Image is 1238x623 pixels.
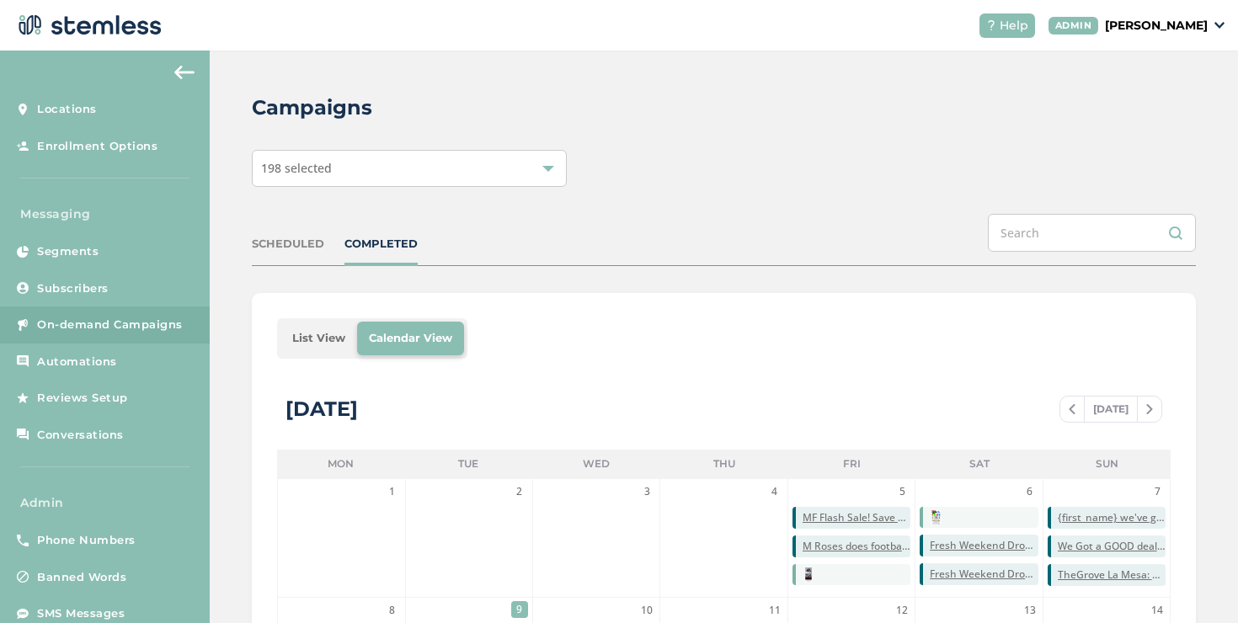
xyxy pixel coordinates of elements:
span: 11 [766,602,783,619]
span: Reviews Setup [37,390,128,407]
span: 12 [894,602,910,619]
div: SCHEDULED [252,236,324,253]
span: 6 [1022,483,1038,500]
input: Search [988,214,1196,252]
img: icon-arrow-back-accent-c549486e.svg [174,66,195,79]
span: 7 [1149,483,1166,500]
img: logo-dark-0685b13c.svg [13,8,162,42]
span: 9 [511,601,528,618]
li: Fri [787,450,915,478]
span: Banned Words [37,569,126,586]
iframe: Chat Widget [1154,542,1238,623]
span: 14 [1149,602,1166,619]
div: [DATE] [285,394,358,424]
span: Enrollment Options [37,138,157,155]
li: Sun [1043,450,1171,478]
li: Sat [915,450,1043,478]
span: 8 [384,602,401,619]
img: 0PRcdfF9NgNJIvHRdAFIEo168gTjqcFYMsmhSSP.jpg [803,567,814,582]
span: Conversations [37,427,124,444]
span: Fresh Weekend Drops you dont want to miss at Nexlef and Live Source! Tap link for more info Reply... [930,538,1038,553]
li: Calendar View [357,322,464,355]
img: icon-chevron-left-b8c47ebb.svg [1069,404,1075,414]
span: Help [1000,17,1028,35]
span: [DATE] [1084,397,1138,422]
p: [PERSON_NAME] [1105,17,1208,35]
h2: Campaigns [252,93,372,123]
div: ADMIN [1049,17,1099,35]
li: Tue [405,450,533,478]
span: 13 [1022,602,1038,619]
span: M Roses does football! When your team wins this weekend get a free roll w/ purchase! Tap link for... [803,539,910,554]
span: 10 [638,602,655,619]
span: TheGrove La Mesa: You have a new notification waiting for you, {first_name}! Reply END to cancel [1058,567,1166,583]
img: icon-help-white-03924b79.svg [986,20,996,30]
span: Automations [37,354,117,370]
span: SMS Messages [37,605,125,622]
li: Wed [532,450,660,478]
span: 3 [638,483,655,500]
span: 4 [766,483,783,500]
span: Segments [37,243,99,260]
img: YGoIDJ4Tn4U6NHhAeUXqA98jS7ya2WPnCVJqAL.jpg [930,510,942,524]
span: 2 [511,483,528,500]
span: {first_name} we've got the best VIP deals at you favorite store💰📈 Click the link now, deals won't... [1058,510,1166,525]
li: List View [280,322,357,355]
span: MF Flash Sale! Save 30% [DATE] only. Use code: [DATE]30. Ends [DATE] 10am EST. Shop now! Reply EN... [803,510,910,525]
span: Fresh Weekend Drops you dont want to miss at Nexlef and Live Source! Tap link for more info Reply... [930,567,1038,582]
span: Phone Numbers [37,532,136,549]
span: 198 selected [261,160,332,176]
span: Subscribers [37,280,109,297]
li: Thu [660,450,788,478]
li: Mon [277,450,405,478]
img: glitter-stars-b7820f95.gif [141,381,174,415]
img: icon-chevron-right-bae969c5.svg [1146,404,1153,414]
span: 5 [894,483,910,500]
img: icon_down-arrow-small-66adaf34.svg [1214,22,1225,29]
span: On-demand Campaigns [37,317,183,333]
span: 1 [384,483,401,500]
span: Locations [37,101,97,118]
div: COMPLETED [344,236,418,253]
span: We Got a GOOD deal for you at GOOD ([STREET_ADDRESS][PERSON_NAME])! Reply END to cancel [1058,539,1166,554]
